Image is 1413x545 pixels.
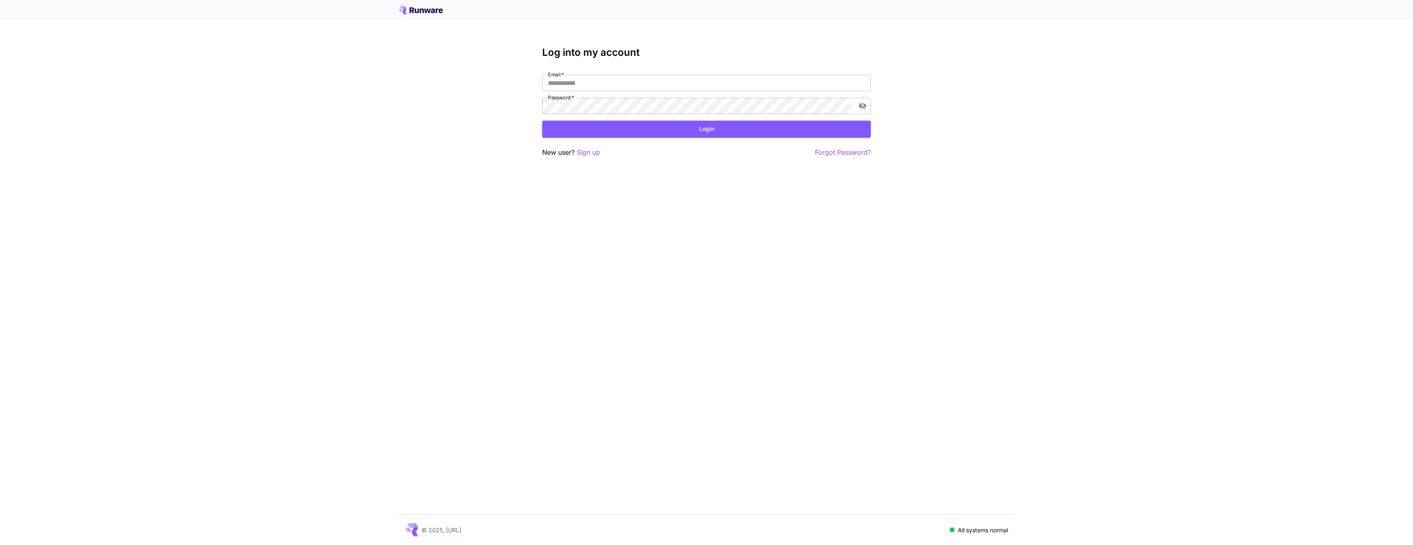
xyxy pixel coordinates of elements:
label: Password [548,94,574,101]
button: Forgot Password? [815,147,871,158]
h3: Log into my account [542,47,871,58]
p: © 2025, [URL] [421,526,461,534]
button: toggle password visibility [855,98,870,113]
button: Sign up [577,147,600,158]
button: Login [542,121,871,137]
label: Email [548,71,564,78]
p: New user? [542,147,600,158]
p: All systems normal [958,526,1008,534]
